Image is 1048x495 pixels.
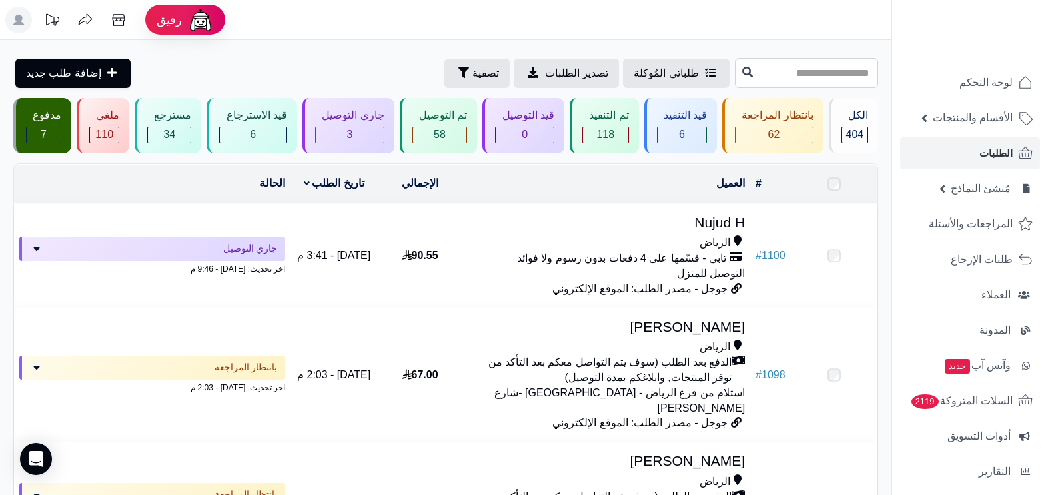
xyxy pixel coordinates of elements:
a: #1098 [756,369,786,380]
span: الرياض [700,340,730,355]
a: مسترجع 34 [132,98,204,153]
a: تاريخ الطلب [304,177,364,189]
span: السلات المتروكة [910,392,1013,410]
a: وآتس آبجديد [900,350,1040,382]
div: 6 [658,127,707,143]
div: 62 [736,127,813,143]
span: 3 [346,129,352,140]
div: بانتظار المراجعة [735,108,813,123]
a: الكل404 [826,98,881,153]
span: الأقسام والمنتجات [933,109,1013,127]
span: أدوات التسويق [947,427,1011,446]
span: 2119 [911,394,939,409]
span: 90.55 [402,250,438,261]
span: # [756,250,762,261]
span: المراجعات والأسئلة [929,215,1013,233]
div: 110 [90,127,119,143]
a: قيد التنفيذ 6 [642,98,720,153]
span: تصدير الطلبات [545,67,608,79]
a: العميل [716,177,745,189]
div: Open Intercom Messenger [20,443,52,475]
a: إضافة طلب جديد [15,59,131,88]
span: تابي - قسّمها على 4 دفعات بدون رسوم ولا فوائد [517,251,726,266]
div: قيد التوصيل [495,108,554,123]
div: قيد الاسترجاع [219,108,287,123]
div: 3 [316,127,384,143]
span: إضافة طلب جديد [26,67,101,79]
span: 0 [522,129,528,140]
span: المدونة [979,321,1011,340]
div: قيد التنفيذ [657,108,708,123]
span: طلباتي المُوكلة [634,67,698,79]
span: 110 [95,129,113,140]
a: جاري التوصيل 3 [300,98,397,153]
div: اخر تحديث: [DATE] - 9:46 م [19,261,285,275]
span: [DATE] - 3:41 م [297,250,370,261]
span: [DATE] - 2:03 م [297,369,370,380]
span: التقارير [979,462,1011,481]
div: 118 [583,127,628,143]
span: التوصيل للمنزل [677,268,745,279]
div: مسترجع [147,108,191,123]
span: جديد [945,359,970,374]
a: طلباتي المُوكلة [623,59,730,88]
img: ai-face.png [187,7,214,33]
a: طلبات الإرجاع [900,243,1040,276]
span: الطلبات [979,144,1013,163]
a: تم التوصيل 58 [397,98,480,153]
span: رفيق [157,12,182,28]
div: مدفوع [26,108,61,123]
div: 7 [27,127,61,143]
span: 67.00 [402,369,438,380]
span: العملاء [981,286,1011,304]
a: قيد التوصيل 0 [480,98,567,153]
a: #1100 [756,250,786,261]
span: طلبات الإرجاع [951,250,1013,269]
a: ملغي 110 [74,98,132,153]
div: الكل [841,108,868,123]
span: تصفية [472,67,499,79]
a: تحديثات المنصة [35,7,69,37]
div: تم التوصيل [412,108,468,123]
a: الطلبات [900,137,1040,169]
a: الإجمالي [402,177,438,189]
div: 34 [148,127,191,143]
span: الرياض [700,474,730,490]
span: 118 [596,129,614,140]
button: تصفية [444,59,510,88]
span: لوحة التحكم [959,73,1013,92]
div: 58 [413,127,467,143]
span: بانتظار المراجعة [215,361,278,374]
div: جاري التوصيل [315,108,384,123]
div: ملغي [89,108,119,123]
a: تم التنفيذ 118 [567,98,642,153]
span: الرياض [700,235,730,251]
a: بانتظار المراجعة 62 [720,98,826,153]
span: جوجل - مصدر الطلب: الموقع الإلكتروني [552,283,728,294]
span: 6 [679,129,685,140]
span: 6 [250,129,256,140]
span: 58 [434,129,446,140]
span: الدفع بعد الطلب (سوف يتم التواصل معكم بعد التأكد من توفر المنتجات, وابلاغكم بمدة التوصيل) [468,355,732,386]
a: # [756,177,762,189]
span: وآتس آب [943,356,1011,375]
span: جوجل - مصدر الطلب: الموقع الإلكتروني [552,417,728,428]
a: المدونة [900,314,1040,346]
h3: [PERSON_NAME] [468,319,745,334]
div: تم التنفيذ [582,108,629,123]
a: المراجعات والأسئلة [900,208,1040,240]
a: العملاء [900,279,1040,311]
div: 0 [496,127,554,143]
a: السلات المتروكة2119 [900,385,1040,417]
a: أدوات التسويق [900,420,1040,452]
span: 7 [41,129,47,140]
h3: Nujud H [468,215,745,230]
div: 6 [220,127,286,143]
span: 62 [768,129,780,140]
a: لوحة التحكم [900,67,1040,99]
span: مُنشئ النماذج [951,179,1011,198]
span: استلام من فرع الرياض - [GEOGRAPHIC_DATA] -شارع [PERSON_NAME] [494,387,745,414]
a: الحالة [259,177,285,189]
span: جاري التوصيل [223,242,278,256]
span: # [756,369,762,380]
